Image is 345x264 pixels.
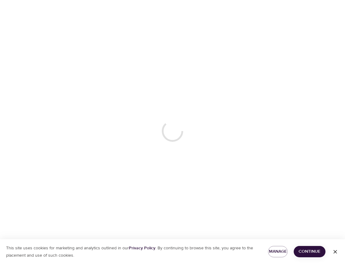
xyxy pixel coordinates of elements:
[299,248,321,255] span: Continue
[294,246,325,257] button: Continue
[268,246,288,257] button: Manage
[129,245,155,251] a: Privacy Policy
[273,248,283,255] span: Manage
